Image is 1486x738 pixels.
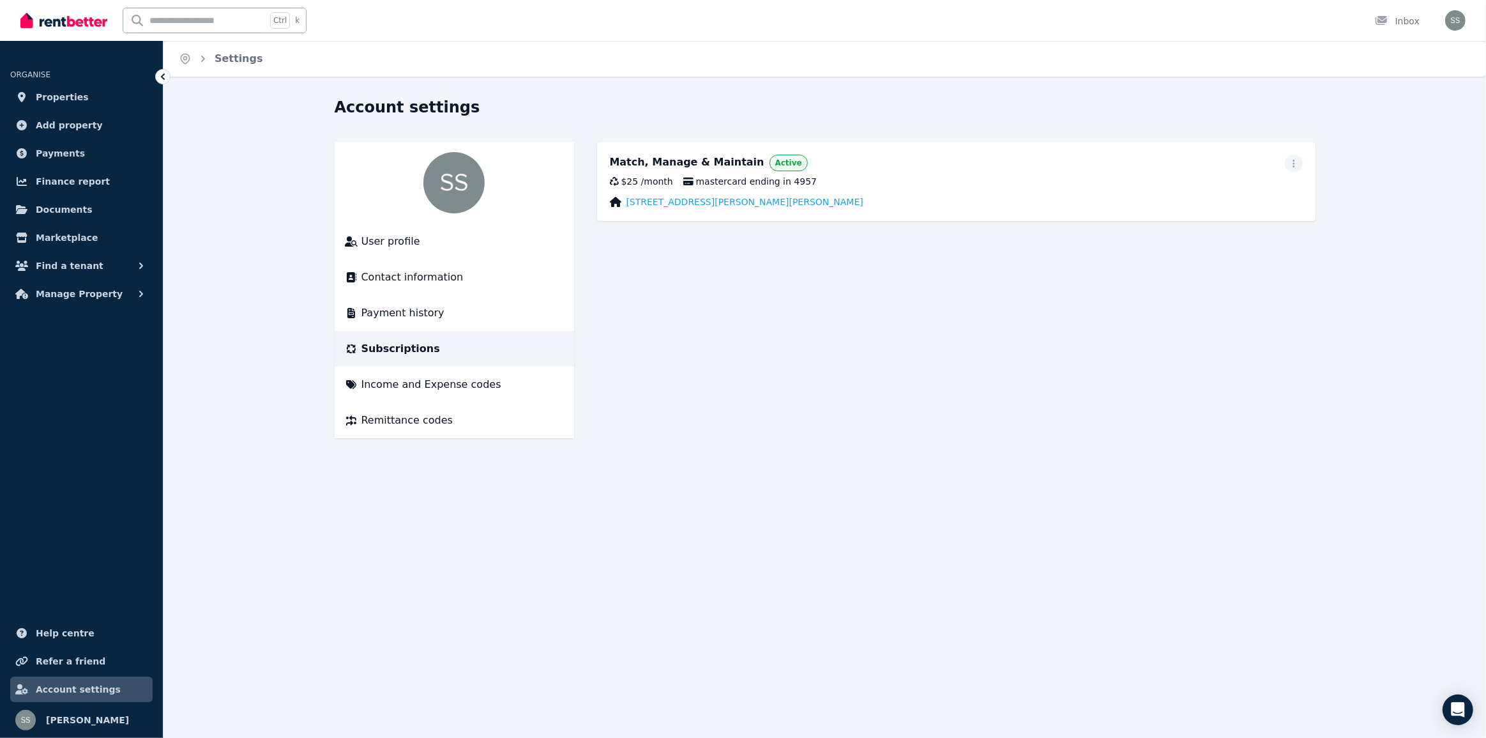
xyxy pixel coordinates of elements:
span: Remittance codes [361,413,453,428]
a: Income and Expense codes [345,377,564,392]
div: Match, Manage & Maintain [610,155,764,171]
span: Help centre [36,626,95,641]
span: [PERSON_NAME] [46,712,129,728]
span: Properties [36,89,89,105]
a: Remittance codes [345,413,564,428]
span: Marketplace [36,230,98,245]
a: User profile [345,234,564,249]
img: Stephen Scott-Young [1445,10,1466,31]
nav: Breadcrumb [163,41,278,77]
div: Inbox [1375,15,1420,27]
a: Contact information [345,270,564,285]
a: Marketplace [10,225,153,250]
img: Stephen Scott-Young [423,152,485,213]
span: Add property [36,118,103,133]
span: Income and Expense codes [361,377,501,392]
button: Manage Property [10,281,153,307]
a: [STREET_ADDRESS][PERSON_NAME][PERSON_NAME] [626,196,863,208]
img: Stephen Scott-Young [15,710,36,730]
span: Refer a friend [36,654,105,669]
span: Payment history [361,305,444,321]
a: Payment history [345,305,564,321]
span: ORGANISE [10,70,50,79]
span: Ctrl [270,12,290,29]
a: Settings [215,52,263,65]
a: Help centre [10,620,153,646]
img: RentBetter [20,11,107,30]
span: User profile [361,234,420,249]
span: Active [775,158,802,168]
a: Finance report [10,169,153,194]
h1: Account settings [335,97,480,118]
a: Payments [10,141,153,166]
a: Subscriptions [345,341,564,357]
div: Open Intercom Messenger [1443,695,1473,725]
span: Payments [36,146,85,161]
span: k [295,15,299,26]
span: mastercard ending in 4957 [683,175,817,188]
a: Documents [10,197,153,222]
a: Refer a friend [10,649,153,674]
span: Account settings [36,682,121,697]
a: Add property [10,112,153,138]
span: Subscriptions [361,341,440,357]
span: Manage Property [36,286,123,302]
button: Find a tenant [10,253,153,279]
span: Documents [36,202,93,217]
span: Contact information [361,270,464,285]
a: Account settings [10,677,153,702]
span: Finance report [36,174,110,189]
span: Find a tenant [36,258,103,273]
a: Properties [10,84,153,110]
div: $25 / month [610,175,673,188]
